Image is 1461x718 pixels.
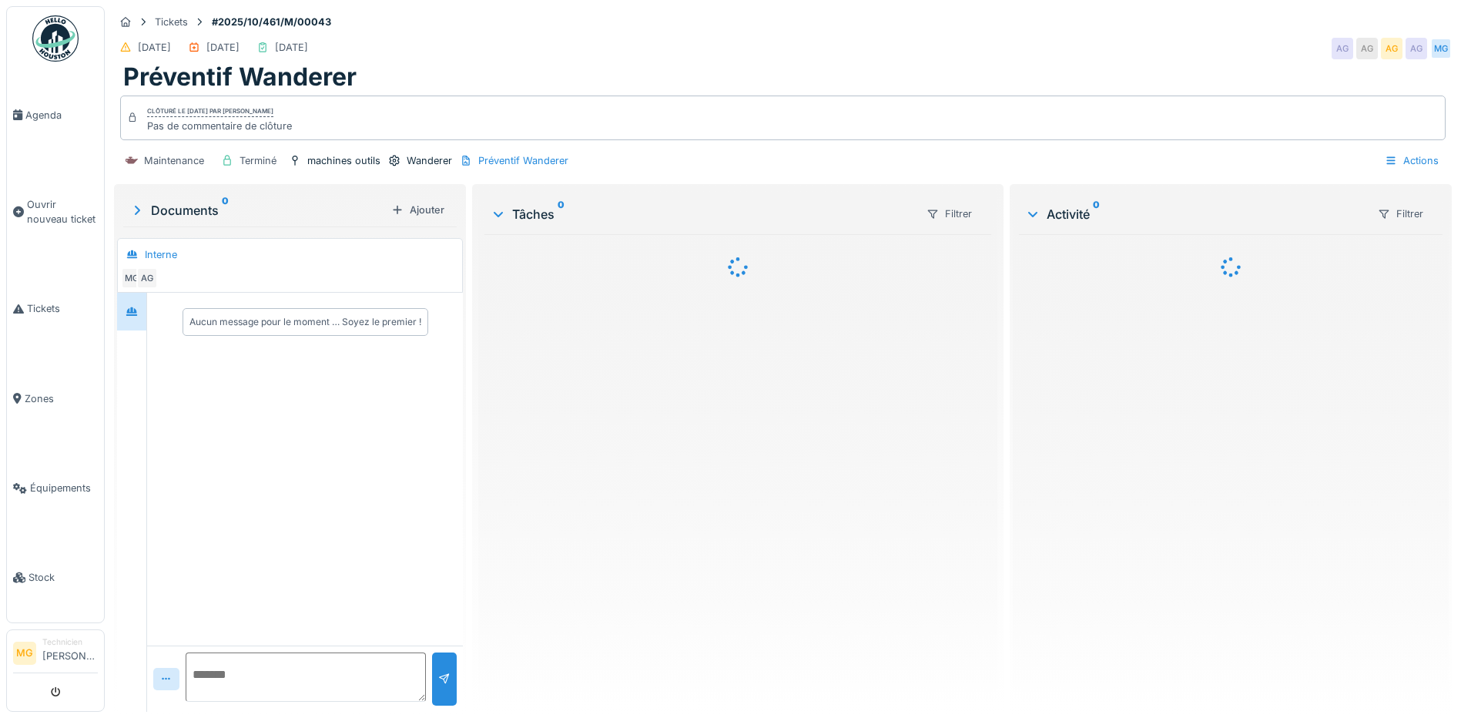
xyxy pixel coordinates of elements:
[275,40,308,55] div: [DATE]
[1356,38,1378,59] div: AG
[222,201,229,220] sup: 0
[13,642,36,665] li: MG
[27,301,98,316] span: Tickets
[558,205,565,223] sup: 0
[25,108,98,122] span: Agenda
[138,40,171,55] div: [DATE]
[1430,38,1452,59] div: MG
[32,15,79,62] img: Badge_color-CXgf-gQk.svg
[307,153,380,168] div: machines outils
[1093,205,1100,223] sup: 0
[407,153,452,168] div: Wanderer
[7,159,104,264] a: Ouvrir nouveau ticket
[147,119,292,133] div: Pas de commentaire de clôture
[155,15,188,29] div: Tickets
[7,264,104,354] a: Tickets
[144,153,204,168] div: Maintenance
[28,570,98,585] span: Stock
[206,15,337,29] strong: #2025/10/461/M/00043
[147,106,273,117] div: Clôturé le [DATE] par [PERSON_NAME]
[206,40,240,55] div: [DATE]
[491,205,913,223] div: Tâches
[1378,149,1446,172] div: Actions
[145,247,177,262] div: Interne
[42,636,98,648] div: Technicien
[7,533,104,622] a: Stock
[121,267,142,289] div: MG
[129,201,385,220] div: Documents
[13,636,98,673] a: MG Technicien[PERSON_NAME]
[1406,38,1427,59] div: AG
[1025,205,1365,223] div: Activité
[7,354,104,443] a: Zones
[385,200,451,220] div: Ajouter
[27,197,98,226] span: Ouvrir nouveau ticket
[7,70,104,159] a: Agenda
[478,153,568,168] div: Préventif Wanderer
[240,153,276,168] div: Terminé
[7,444,104,533] a: Équipements
[30,481,98,495] span: Équipements
[189,315,421,329] div: Aucun message pour le moment … Soyez le premier !
[920,203,979,225] div: Filtrer
[1381,38,1402,59] div: AG
[25,391,98,406] span: Zones
[1332,38,1353,59] div: AG
[1371,203,1430,225] div: Filtrer
[136,267,158,289] div: AG
[42,636,98,669] li: [PERSON_NAME]
[123,62,357,92] h1: Préventif Wanderer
